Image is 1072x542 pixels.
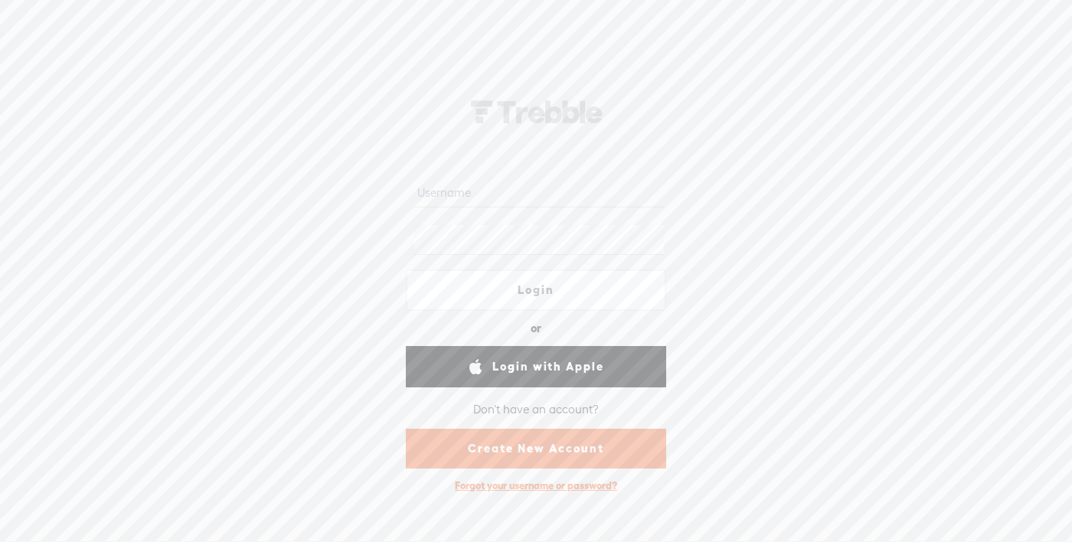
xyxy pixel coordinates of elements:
div: or [531,316,541,341]
input: Username [414,178,663,207]
a: Create New Account [406,429,666,469]
a: Login with Apple [406,346,666,387]
div: Don't have an account? [473,393,599,426]
div: Forgot your username or password? [447,472,625,500]
a: Login [406,269,666,311]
